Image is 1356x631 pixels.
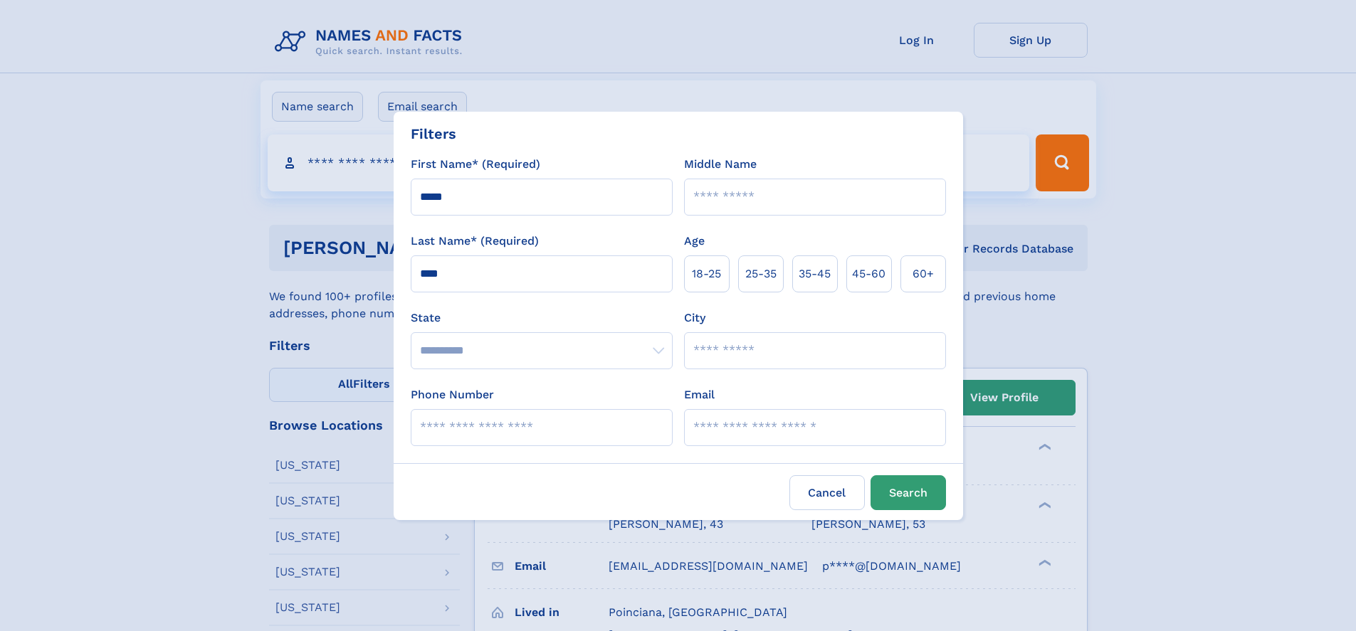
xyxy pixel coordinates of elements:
label: Age [684,233,705,250]
label: Last Name* (Required) [411,233,539,250]
span: 25‑35 [745,265,777,282]
label: First Name* (Required) [411,156,540,173]
span: 60+ [913,265,934,282]
label: City [684,309,705,327]
label: Cancel [789,475,865,510]
label: Phone Number [411,386,494,403]
div: Filters [411,123,456,144]
span: 18‑25 [692,265,721,282]
label: Email [684,386,715,403]
label: State [411,309,673,327]
span: 45‑60 [852,265,885,282]
span: 35‑45 [799,265,831,282]
label: Middle Name [684,156,757,173]
button: Search [871,475,946,510]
